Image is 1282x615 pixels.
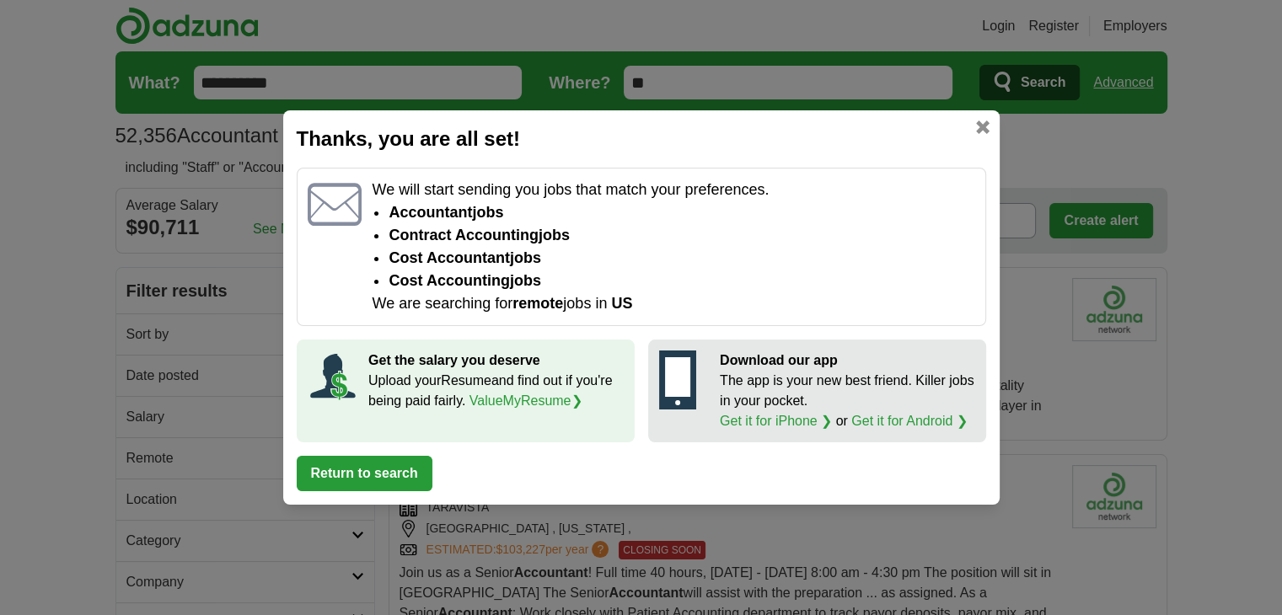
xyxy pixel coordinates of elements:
span: US [611,295,632,312]
p: Download our app [720,350,975,371]
a: Get it for iPhone ❯ [720,414,832,428]
h2: Thanks, you are all set! [297,124,986,154]
p: Get the salary you deserve [368,350,624,371]
p: We will start sending you jobs that match your preferences. [372,179,974,201]
p: The app is your new best friend. Killer jobs in your pocket. or [720,371,975,431]
button: Return to search [297,456,432,491]
strong: remote [512,295,563,312]
li: accountant jobs [389,201,974,224]
li: cost accounting jobs [389,270,974,292]
li: contract accounting jobs [389,224,974,247]
p: Upload your Resume and find out if you're being paid fairly. [368,371,624,411]
a: ValueMyResume❯ [469,393,582,408]
li: cost accountant jobs [389,247,974,270]
p: We are searching for jobs in [372,292,974,315]
a: Get it for Android ❯ [851,414,968,428]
